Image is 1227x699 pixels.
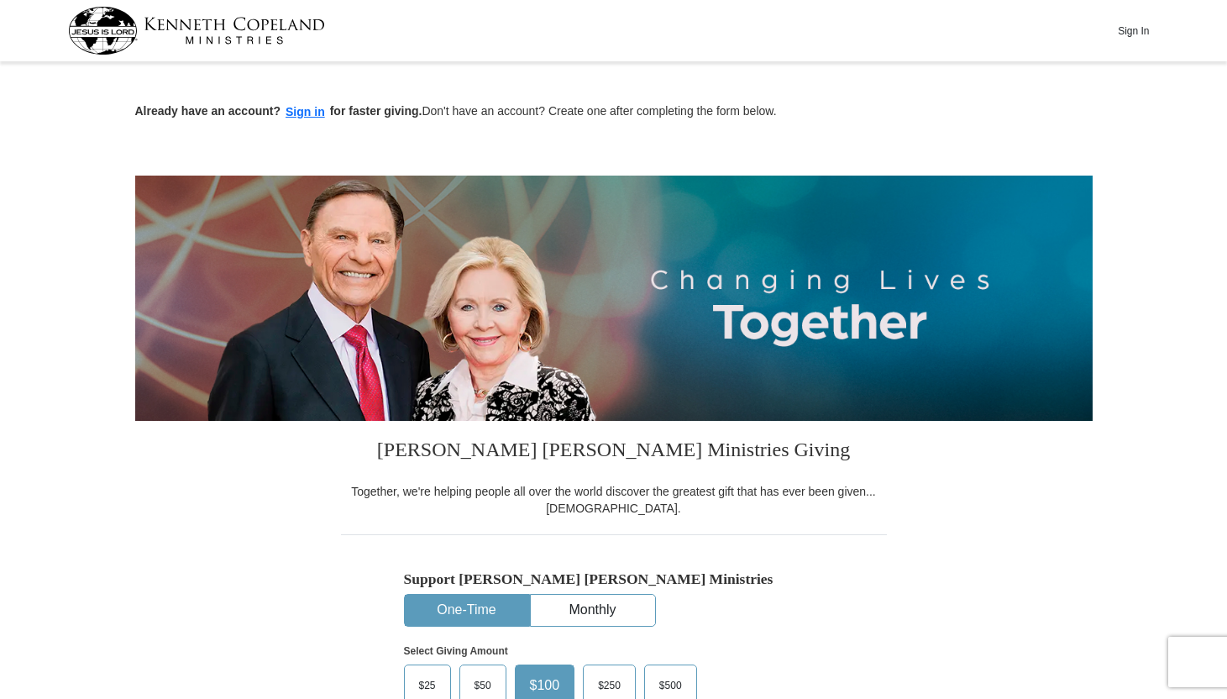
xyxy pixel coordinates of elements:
strong: Already have an account? for faster giving. [135,104,422,118]
span: $250 [590,673,629,698]
button: Sign in [281,102,330,122]
span: $50 [466,673,500,698]
span: $100 [522,673,569,698]
h5: Support [PERSON_NAME] [PERSON_NAME] Ministries [404,570,824,588]
span: $25 [411,673,444,698]
span: $500 [651,673,690,698]
button: Sign In [1109,18,1159,44]
img: kcm-header-logo.svg [68,7,325,55]
button: Monthly [531,595,655,626]
div: Together, we're helping people all over the world discover the greatest gift that has ever been g... [341,483,887,517]
strong: Select Giving Amount [404,645,508,657]
h3: [PERSON_NAME] [PERSON_NAME] Ministries Giving [341,421,887,483]
button: One-Time [405,595,529,626]
p: Don't have an account? Create one after completing the form below. [135,102,1093,122]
